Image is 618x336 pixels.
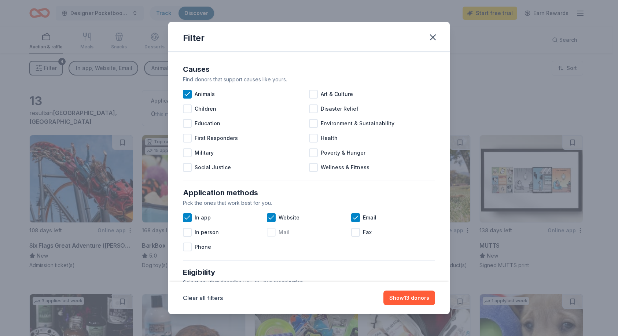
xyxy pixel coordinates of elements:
[195,134,238,143] span: First Responders
[183,199,435,207] div: Pick the ones that work best for you.
[183,32,205,44] div: Filter
[183,278,435,287] div: Select any that describe you or your organization.
[321,163,369,172] span: Wellness & Fitness
[183,187,435,199] div: Application methods
[195,228,219,237] span: In person
[279,228,290,237] span: Mail
[321,148,365,157] span: Poverty & Hunger
[363,228,372,237] span: Fax
[195,148,214,157] span: Military
[183,75,435,84] div: Find donors that support causes like yours.
[363,213,376,222] span: Email
[195,104,216,113] span: Children
[383,291,435,305] button: Show13 donors
[195,243,211,251] span: Phone
[195,119,220,128] span: Education
[195,213,211,222] span: In app
[183,293,223,302] button: Clear all filters
[183,266,435,278] div: Eligibility
[321,90,353,99] span: Art & Culture
[183,63,435,75] div: Causes
[195,90,215,99] span: Animals
[321,104,358,113] span: Disaster Relief
[321,134,338,143] span: Health
[321,119,394,128] span: Environment & Sustainability
[279,213,299,222] span: Website
[195,163,231,172] span: Social Justice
